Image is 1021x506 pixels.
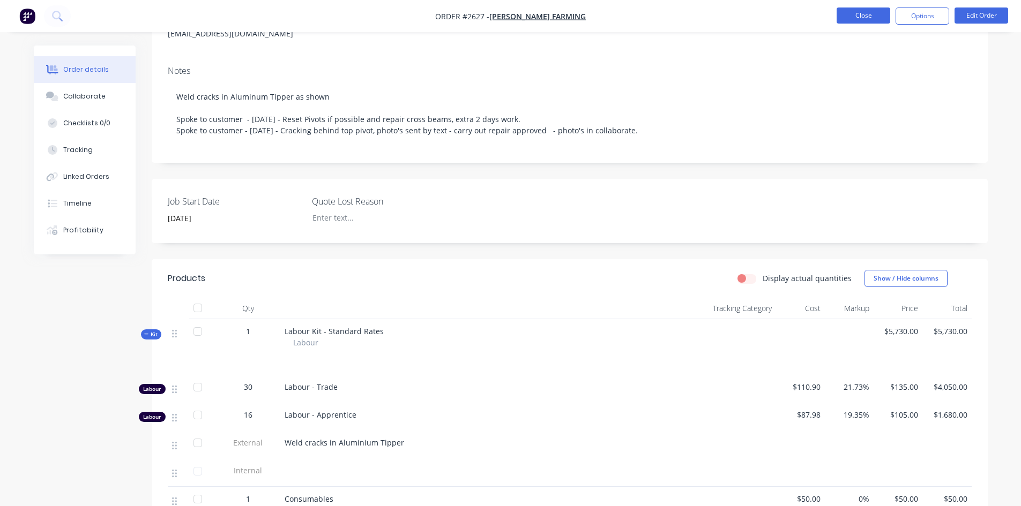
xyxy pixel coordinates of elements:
button: Show / Hide columns [865,270,948,287]
span: Kit [144,330,158,338]
div: Timeline [63,199,92,208]
span: Labour [293,337,318,348]
div: Order details [63,65,109,74]
div: [EMAIL_ADDRESS][DOMAIN_NAME] [168,26,315,41]
div: Notes [168,66,972,76]
div: Labour [139,412,166,422]
span: Labour Kit - Standard Rates [285,326,384,336]
span: $135.00 [878,381,918,392]
div: Linked Orders [63,172,109,182]
span: $50.00 [780,493,821,504]
div: Labour [139,384,166,394]
span: 21.73% [829,381,869,392]
div: Cost [776,298,825,319]
span: Labour - Apprentice [285,410,356,420]
label: Quote Lost Reason [312,195,446,208]
button: Timeline [34,190,136,217]
span: 16 [244,409,252,420]
button: Collaborate [34,83,136,110]
span: $4,050.00 [927,381,967,392]
button: Options [896,7,949,25]
span: External [220,437,276,448]
div: Collaborate [63,92,106,101]
button: Linked Orders [34,163,136,190]
div: Weld cracks in Aluminum Tipper as shown Spoke to customer - [DATE] - Reset Pivots if possible and... [168,80,972,147]
div: Qty [216,298,280,319]
span: $50.00 [878,493,918,504]
button: Checklists 0/0 [34,110,136,137]
span: $105.00 [878,409,918,420]
span: Weld cracks in Aluminium Tipper [285,437,404,448]
div: Products [168,272,205,285]
span: 1 [246,326,250,337]
div: Kit [141,329,161,339]
span: $50.00 [927,493,967,504]
span: $5,730.00 [927,326,967,337]
div: Price [874,298,922,319]
span: $1,680.00 [927,409,967,420]
button: Tracking [34,137,136,163]
div: Tracking [63,145,93,155]
span: $5,730.00 [878,326,918,337]
div: Profitability [63,225,103,235]
a: [PERSON_NAME] Farming [489,11,586,21]
span: Consumables [285,494,333,504]
span: Internal [220,465,276,476]
div: Checklists 0/0 [63,118,110,128]
span: 1 [246,493,250,504]
div: Total [922,298,971,319]
button: Close [837,7,890,24]
input: Enter date [160,210,294,226]
button: Edit Order [955,7,1008,24]
div: Tracking Category [655,298,776,319]
span: Labour - Trade [285,382,338,392]
label: Job Start Date [168,195,302,208]
span: Order #2627 - [435,11,489,21]
button: Order details [34,56,136,83]
div: Markup [825,298,874,319]
label: Display actual quantities [763,273,852,284]
span: $110.90 [780,381,821,392]
img: Factory [19,8,35,24]
span: $87.98 [780,409,821,420]
button: Profitability [34,217,136,244]
span: 30 [244,381,252,392]
span: 0% [829,493,869,504]
span: 19.35% [829,409,869,420]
